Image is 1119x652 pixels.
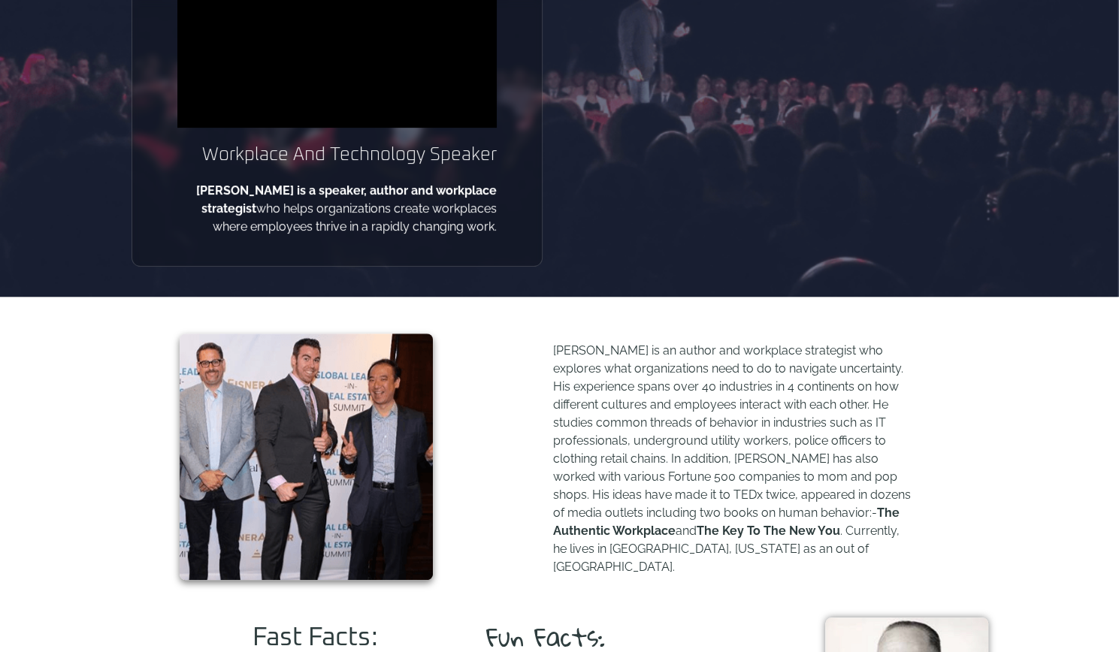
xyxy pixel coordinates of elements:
h2: Fun Facts: [485,625,803,649]
b: The Key To The New You [697,524,840,538]
h2: Fast Facts: [253,625,455,650]
p: [PERSON_NAME] is an author and workplace strategist who explores what organizations need to do to... [553,342,913,576]
p: who helps organizations create workplaces where employees thrive in a rapidly changing work. [177,182,497,236]
h2: Workplace And Technology Speaker [177,143,497,167]
b: [PERSON_NAME] is a speaker, author and workplace strategist [196,183,497,216]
